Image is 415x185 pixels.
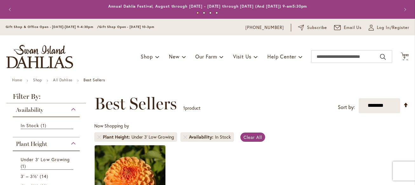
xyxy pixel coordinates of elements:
[141,53,153,60] span: Shop
[6,45,73,68] a: store logo
[4,3,17,16] button: Previous
[209,12,211,14] button: 3 of 4
[6,25,99,29] span: Gift Shop & Office Open - [DATE]-[DATE] 9-4:30pm /
[40,173,50,180] span: 14
[84,78,105,82] strong: Best Sellers
[267,53,296,60] span: Help Center
[203,12,205,14] button: 2 of 4
[215,134,231,140] div: In Stock
[398,3,411,16] button: Next
[21,122,73,129] a: In Stock 1
[184,135,187,139] a: Remove Availability In Stock
[377,24,409,31] span: Log In/Register
[195,53,217,60] span: Our Farm
[53,78,72,82] a: All Dahlias
[21,163,28,169] span: 1
[404,56,406,60] span: 9
[21,122,39,128] span: In Stock
[21,173,38,179] span: 3' – 3½'
[244,134,262,140] span: Clear All
[16,140,47,147] span: Plant Height
[169,53,179,60] span: New
[233,53,251,60] span: Visit Us
[94,94,177,113] span: Best Sellers
[245,24,284,31] a: [PHONE_NUMBER]
[401,52,409,61] button: 9
[103,134,131,140] span: Plant Height
[131,134,174,140] div: Under 3' Low Growing
[94,123,129,129] span: Now Shopping by
[344,24,362,31] span: Email Us
[97,135,101,139] a: Remove Plant Height Under 3' Low Growing
[41,122,48,129] span: 1
[338,101,355,113] label: Sort by:
[240,133,265,142] a: Clear All
[21,156,73,170] a: Under 3' Low Growing 1
[197,12,199,14] button: 1 of 4
[33,78,42,82] a: Shop
[189,134,215,140] span: Availability
[369,24,409,31] a: Log In/Register
[6,93,86,103] strong: Filter By:
[16,106,43,113] span: Availability
[298,24,327,31] a: Subscribe
[334,24,362,31] a: Email Us
[21,156,70,162] span: Under 3' Low Growing
[307,24,327,31] span: Subscribe
[183,105,185,111] span: 1
[183,103,200,113] p: product
[216,12,218,14] button: 4 of 4
[108,4,307,9] a: Annual Dahlia Festival, August through [DATE] - [DATE] through [DATE] (And [DATE]) 9-am5:30pm
[21,173,73,180] a: 3' – 3½' 14
[99,25,154,29] span: Gift Shop Open - [DATE] 10-3pm
[12,78,22,82] a: Home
